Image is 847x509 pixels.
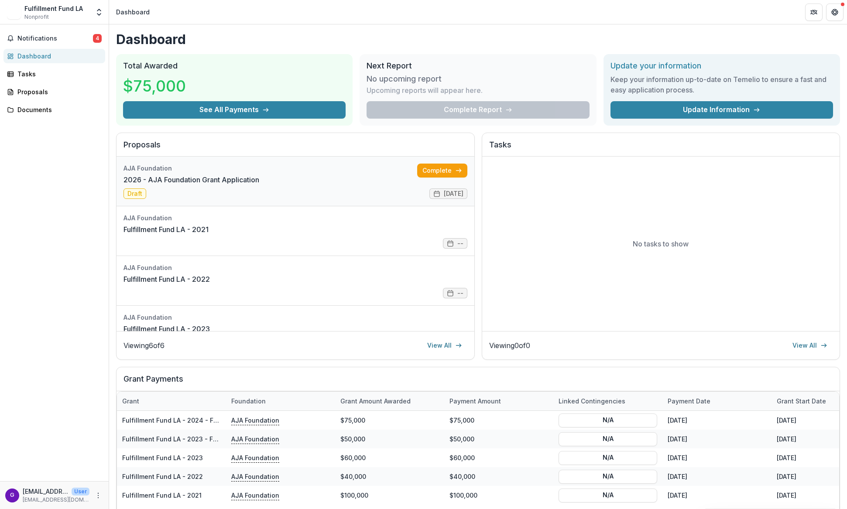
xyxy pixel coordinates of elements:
[335,392,444,410] div: Grant amount awarded
[805,3,823,21] button: Partners
[444,392,553,410] div: Payment Amount
[662,411,772,430] div: [DATE]
[489,340,530,351] p: Viewing 0 of 0
[335,448,444,467] div: $60,000
[123,140,467,157] h2: Proposals
[444,467,553,486] div: $40,000
[610,74,833,95] h3: Keep your information up-to-date on Temelio to ensure a fast and easy application process.
[662,430,772,448] div: [DATE]
[335,396,416,406] div: Grant amount awarded
[231,434,279,444] p: AJA Foundation
[444,486,553,505] div: $100,000
[444,411,553,430] div: $75,000
[123,274,210,284] a: Fulfillment Fund LA - 2022
[24,4,83,13] div: Fulfillment Fund LA
[123,61,346,71] h2: Total Awarded
[10,492,14,498] div: grants@fulfillment.org
[553,392,662,410] div: Linked Contingencies
[113,6,153,18] nav: breadcrumb
[772,396,831,406] div: Grant start date
[117,396,144,406] div: Grant
[7,5,21,19] img: Fulfillment Fund LA
[559,432,657,446] button: N/A
[422,338,467,352] a: View All
[559,469,657,483] button: N/A
[123,174,259,185] a: 2026 - AJA Foundation Grant Application
[335,411,444,430] div: $75,000
[444,448,553,467] div: $60,000
[123,324,210,334] a: Fulfillment Fund LA - 2023
[231,471,279,481] p: AJA Foundation
[367,61,589,71] h2: Next Report
[231,415,279,425] p: AJA Foundation
[122,492,202,499] a: Fulfillment Fund LA - 2021
[123,74,189,98] h3: $75,000
[231,453,279,462] p: AJA Foundation
[24,13,49,21] span: Nonprofit
[3,31,105,45] button: Notifications4
[123,374,833,391] h2: Grant Payments
[116,31,840,47] h1: Dashboard
[122,417,290,424] a: Fulfillment Fund LA - 2024 - Fulfillment Fund Historical
[17,51,98,61] div: Dashboard
[117,392,226,410] div: Grant
[367,74,442,84] h3: No upcoming report
[123,224,209,235] a: Fulfillment Fund LA - 2021
[72,488,89,495] p: User
[610,61,833,71] h2: Update your information
[23,496,89,504] p: [EMAIL_ADDRESS][DOMAIN_NAME]
[444,396,506,406] div: Payment Amount
[226,396,271,406] div: Foundation
[367,85,483,96] p: Upcoming reports will appear here.
[662,486,772,505] div: [DATE]
[226,392,335,410] div: Foundation
[787,338,833,352] a: View All
[662,448,772,467] div: [DATE]
[17,35,93,42] span: Notifications
[231,490,279,500] p: AJA Foundation
[122,473,203,480] a: Fulfillment Fund LA - 2022
[559,413,657,427] button: N/A
[633,239,689,249] p: No tasks to show
[559,488,657,502] button: N/A
[3,49,105,63] a: Dashboard
[335,430,444,448] div: $50,000
[335,486,444,505] div: $100,000
[93,3,105,21] button: Open entity switcher
[93,34,102,43] span: 4
[662,392,772,410] div: Payment date
[559,451,657,465] button: N/A
[123,101,346,119] button: See All Payments
[553,396,631,406] div: Linked Contingencies
[610,101,833,119] a: Update Information
[17,69,98,79] div: Tasks
[335,467,444,486] div: $40,000
[662,396,716,406] div: Payment date
[3,102,105,117] a: Documents
[123,340,165,351] p: Viewing 6 of 6
[23,487,68,496] p: [EMAIL_ADDRESS][DOMAIN_NAME]
[122,435,289,443] a: Fulfillment Fund LA - 2023 - Fulfillment Fund Historical
[444,430,553,448] div: $50,000
[93,490,103,501] button: More
[17,87,98,96] div: Proposals
[3,67,105,81] a: Tasks
[116,7,150,17] div: Dashboard
[662,467,772,486] div: [DATE]
[826,3,844,21] button: Get Help
[17,105,98,114] div: Documents
[3,85,105,99] a: Proposals
[417,164,467,178] a: Complete
[122,454,203,461] a: Fulfillment Fund LA - 2023
[489,140,833,157] h2: Tasks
